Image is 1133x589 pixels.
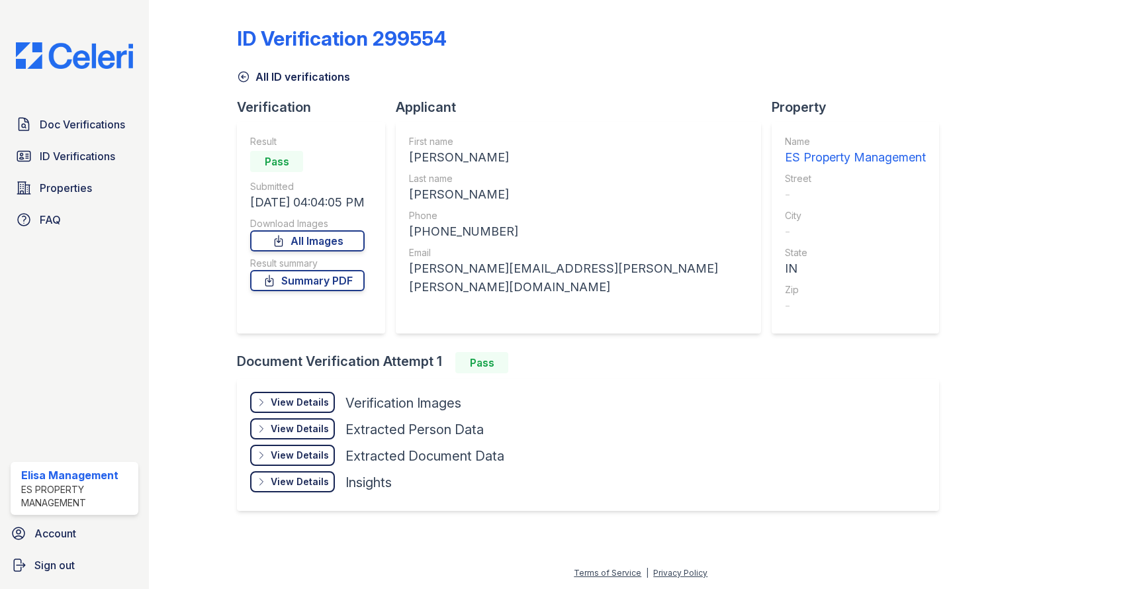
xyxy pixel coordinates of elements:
[409,209,748,222] div: Phone
[653,568,707,578] a: Privacy Policy
[11,175,138,201] a: Properties
[11,206,138,233] a: FAQ
[646,568,649,578] div: |
[409,148,748,167] div: [PERSON_NAME]
[5,42,144,69] img: CE_Logo_Blue-a8612792a0a2168367f1c8372b55b34899dd931a85d93a1a3d3e32e68fde9ad4.png
[250,193,365,212] div: [DATE] 04:04:05 PM
[785,259,926,278] div: IN
[34,525,76,541] span: Account
[574,568,641,578] a: Terms of Service
[409,135,748,148] div: First name
[40,148,115,164] span: ID Verifications
[772,98,950,116] div: Property
[785,185,926,204] div: -
[11,111,138,138] a: Doc Verifications
[785,148,926,167] div: ES Property Management
[250,217,365,230] div: Download Images
[40,116,125,132] span: Doc Verifications
[5,520,144,547] a: Account
[455,352,508,373] div: Pass
[785,222,926,241] div: -
[5,552,144,578] a: Sign out
[237,98,396,116] div: Verification
[250,180,365,193] div: Submitted
[40,212,61,228] span: FAQ
[250,270,365,291] a: Summary PDF
[21,483,133,510] div: ES Property Management
[34,557,75,573] span: Sign out
[785,209,926,222] div: City
[409,222,748,241] div: [PHONE_NUMBER]
[237,352,950,373] div: Document Verification Attempt 1
[345,420,484,439] div: Extracted Person Data
[237,26,447,50] div: ID Verification 299554
[271,396,329,409] div: View Details
[396,98,772,116] div: Applicant
[271,449,329,462] div: View Details
[409,246,748,259] div: Email
[345,473,392,492] div: Insights
[271,422,329,435] div: View Details
[345,447,504,465] div: Extracted Document Data
[40,180,92,196] span: Properties
[345,394,461,412] div: Verification Images
[785,296,926,315] div: -
[237,69,350,85] a: All ID verifications
[271,475,329,488] div: View Details
[250,151,303,172] div: Pass
[785,246,926,259] div: State
[785,172,926,185] div: Street
[409,185,748,204] div: [PERSON_NAME]
[250,135,365,148] div: Result
[250,257,365,270] div: Result summary
[250,230,365,251] a: All Images
[409,259,748,296] div: [PERSON_NAME][EMAIL_ADDRESS][PERSON_NAME][PERSON_NAME][DOMAIN_NAME]
[785,135,926,148] div: Name
[21,467,133,483] div: Elisa Management
[409,172,748,185] div: Last name
[785,283,926,296] div: Zip
[11,143,138,169] a: ID Verifications
[785,135,926,167] a: Name ES Property Management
